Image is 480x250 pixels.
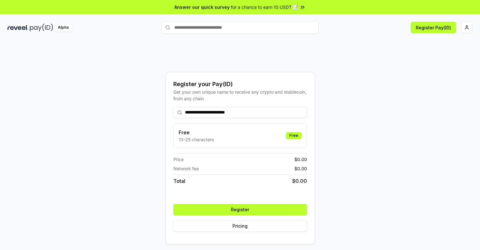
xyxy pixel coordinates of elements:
[173,204,307,215] button: Register
[231,4,298,10] span: for a chance to earn 10 USDT 📝
[173,89,307,102] div: Get your own unique name to receive any crypto and stablecoin, from any chain
[173,156,184,163] span: Price
[411,22,456,33] button: Register Pay(ID)
[294,165,307,172] span: $ 0.00
[174,4,230,10] span: Answer our quick survey
[286,132,302,139] div: Free
[173,80,307,89] div: Register your Pay(ID)
[8,24,29,32] img: reveel_dark
[173,165,199,172] span: Network fee
[179,129,214,136] h3: Free
[292,177,307,185] span: $ 0.00
[30,24,53,32] img: pay_id
[173,177,185,185] span: Total
[173,220,307,232] button: Pricing
[54,24,72,32] div: Alpha
[179,136,214,143] p: 13-25 characters
[294,156,307,163] span: $ 0.00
